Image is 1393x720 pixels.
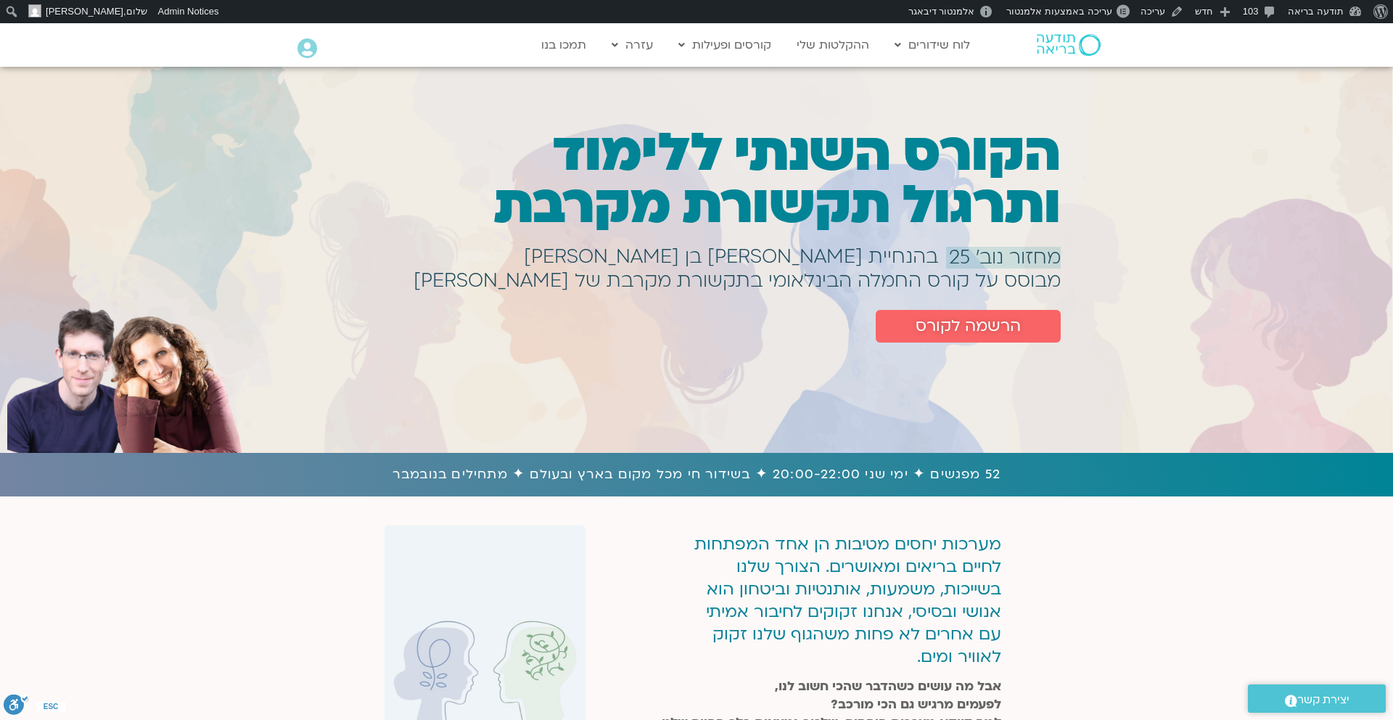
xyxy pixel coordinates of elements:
a: הרשמה לקורס [876,310,1061,343]
a: קורסים ופעילות [671,31,778,59]
span: יצירת קשר [1297,690,1349,710]
div: מערכות יחסים מטיבות הן אחד המפתחות לחיים בריאים ומאושרים. הצורך שלנו בשייכות, משמעות, אותנטיות וב... [684,533,1001,674]
img: תודעה בריאה [1037,34,1101,56]
a: ההקלטות שלי [789,31,876,59]
h1: 52 מפגשים ✦ ימי שני 20:00-22:00 ✦ בשידור חי מכל מקום בארץ ובעולם ✦ מתחילים בנובמבר [7,464,1386,486]
a: עזרה [604,31,660,59]
h1: מבוסס על קורס החמלה הבינלאומי בתקשורת מקרבת של [PERSON_NAME] [414,278,1061,284]
span: [PERSON_NAME] [46,6,123,17]
h1: בהנחיית [PERSON_NAME] בן [PERSON_NAME] [524,254,938,260]
a: יצירת קשר [1248,684,1386,713]
span: הרשמה לקורס [916,317,1021,335]
span: עריכה באמצעות אלמנטור [1006,6,1111,17]
a: לוח שידורים [887,31,977,59]
h1: הקורס השנתי ללימוד ותרגול תקשורת מקרבת [369,127,1061,232]
span: מחזור נוב׳ 25 [949,247,1061,269]
a: מחזור נוב׳ 25 [946,247,1061,269]
a: תמכו בנו [534,31,593,59]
